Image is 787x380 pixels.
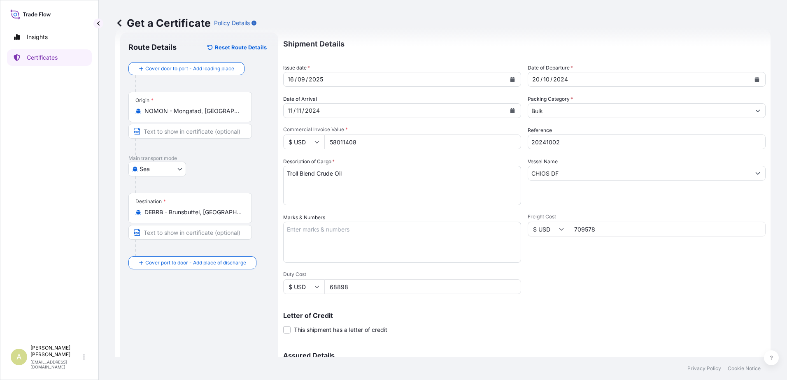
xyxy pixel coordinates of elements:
[27,53,58,62] p: Certificates
[140,165,150,173] span: Sea
[528,103,750,118] input: Type to search a container mode
[552,74,569,84] div: year,
[324,279,521,294] input: Enter amount
[283,213,325,222] label: Marks & Numbers
[528,64,573,72] span: Date of Departure
[115,16,211,30] p: Get a Certificate
[128,256,256,269] button: Cover port to door - Add place of discharge
[144,208,242,216] input: Destination
[540,74,543,84] div: /
[569,222,766,236] input: Enter amount
[550,74,552,84] div: /
[543,74,550,84] div: month,
[30,359,81,369] p: [EMAIL_ADDRESS][DOMAIN_NAME]
[215,43,267,51] p: Reset Route Details
[283,64,310,72] span: Issue date
[287,106,293,116] div: day,
[687,365,721,372] a: Privacy Policy
[528,158,558,166] label: Vessel Name
[306,74,308,84] div: /
[30,345,81,358] p: [PERSON_NAME] [PERSON_NAME]
[128,42,177,52] p: Route Details
[302,106,304,116] div: /
[145,65,234,73] span: Cover door to port - Add loading place
[293,106,296,116] div: /
[144,107,242,115] input: Origin
[528,166,750,181] input: Type to search vessel name or IMO
[528,126,552,134] label: Reference
[750,166,765,181] button: Show suggestions
[283,126,521,133] span: Commercial Invoice Value
[295,74,297,84] div: /
[283,352,766,359] p: Assured Details
[296,106,302,116] div: month,
[750,73,764,86] button: Calendar
[135,198,166,205] div: Destination
[128,225,252,240] input: Text to appear on certificate
[283,158,335,166] label: Description of Cargo
[128,155,270,162] p: Main transport mode
[750,103,765,118] button: Show suggestions
[283,271,521,278] span: Duty Cost
[506,73,519,86] button: Calendar
[308,74,324,84] div: year,
[7,29,92,45] a: Insights
[304,106,321,116] div: year,
[506,104,519,117] button: Calendar
[128,62,244,75] button: Cover door to port - Add loading place
[283,312,766,319] p: Letter of Credit
[528,134,766,149] input: Enter booking reference
[27,33,48,41] p: Insights
[728,365,761,372] a: Cookie Notice
[324,134,521,149] input: Enter amount
[214,19,250,27] p: Policy Details
[297,74,306,84] div: month,
[294,326,387,334] span: This shipment has a letter of credit
[135,97,154,104] div: Origin
[528,213,766,220] span: Freight Cost
[203,41,270,54] button: Reset Route Details
[16,353,21,361] span: A
[128,124,252,139] input: Text to appear on certificate
[287,74,295,84] div: day,
[145,259,246,267] span: Cover port to door - Add place of discharge
[528,95,573,103] label: Packing Category
[283,95,317,103] span: Date of Arrival
[531,74,540,84] div: day,
[7,49,92,66] a: Certificates
[128,162,186,176] button: Select transport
